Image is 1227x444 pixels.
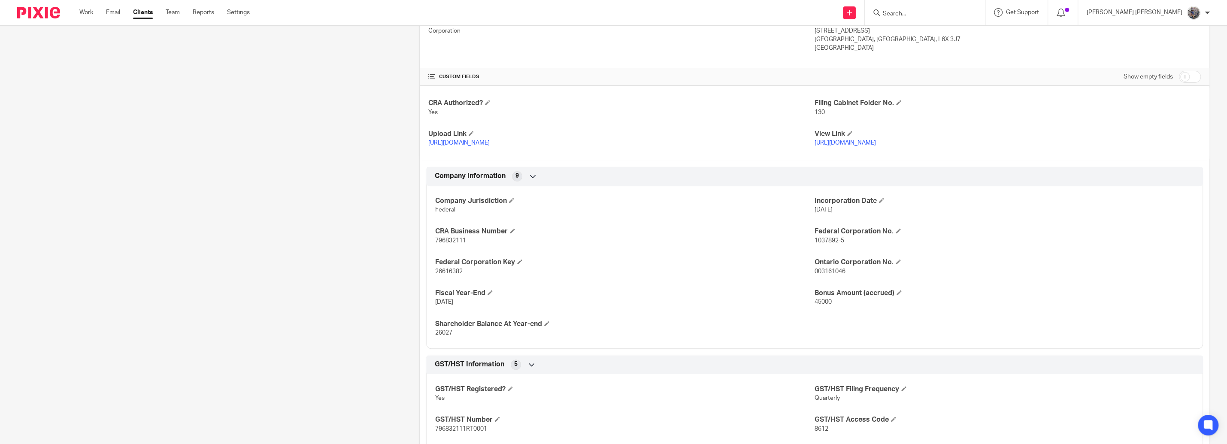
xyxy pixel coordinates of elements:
[815,385,1194,394] h4: GST/HST Filing Frequency
[1124,72,1173,81] label: Show empty fields
[435,196,815,205] h4: Company Jurisdiction
[435,207,455,213] span: Federal
[435,172,506,181] span: Company Information
[435,289,815,298] h4: Fiscal Year-End
[815,140,876,146] a: [URL][DOMAIN_NAME]
[17,7,60,18] img: Pixie
[428,73,815,80] h4: CUSTOM FIELDS
[815,196,1194,205] h4: Incorporation Date
[435,238,466,244] span: 796832111
[815,299,832,305] span: 45000
[435,415,815,424] h4: GST/HST Number
[815,238,844,244] span: 1037892-5
[514,360,518,368] span: 5
[815,227,1194,236] h4: Federal Corporation No.
[435,360,504,369] span: GST/HST Information
[815,35,1201,44] p: [GEOGRAPHIC_DATA], [GEOGRAPHIC_DATA], L6X 3J7
[435,269,463,275] span: 26616382
[435,395,445,401] span: Yes
[1006,9,1039,15] span: Get Support
[133,8,153,17] a: Clients
[435,320,815,329] h4: Shareholder Balance At Year-end
[166,8,180,17] a: Team
[815,27,1201,35] p: [STREET_ADDRESS]
[815,207,833,213] span: [DATE]
[435,258,815,267] h4: Federal Corporation Key
[1187,6,1200,20] img: 20160912_191538.jpg
[435,227,815,236] h4: CRA Business Number
[815,258,1194,267] h4: Ontario Corporation No.
[227,8,250,17] a: Settings
[428,109,438,115] span: Yes
[1087,8,1182,17] p: [PERSON_NAME] [PERSON_NAME]
[815,130,1201,139] h4: View Link
[106,8,120,17] a: Email
[435,426,487,432] span: 796832111RT0001
[435,385,815,394] h4: GST/HST Registered?
[193,8,214,17] a: Reports
[815,395,840,401] span: Quarterly
[435,330,452,336] span: 26027
[882,10,959,18] input: Search
[428,130,815,139] h4: Upload Link
[515,172,519,180] span: 9
[428,140,490,146] a: [URL][DOMAIN_NAME]
[815,109,825,115] span: 130
[79,8,93,17] a: Work
[815,289,1194,298] h4: Bonus Amount (accrued)
[428,27,815,35] p: Corporation
[815,415,1194,424] h4: GST/HST Access Code
[435,299,453,305] span: [DATE]
[815,269,845,275] span: 003161046
[428,99,815,108] h4: CRA Authorized?
[815,44,1201,52] p: [GEOGRAPHIC_DATA]
[815,426,828,432] span: 8612
[815,99,1201,108] h4: Filing Cabinet Folder No.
